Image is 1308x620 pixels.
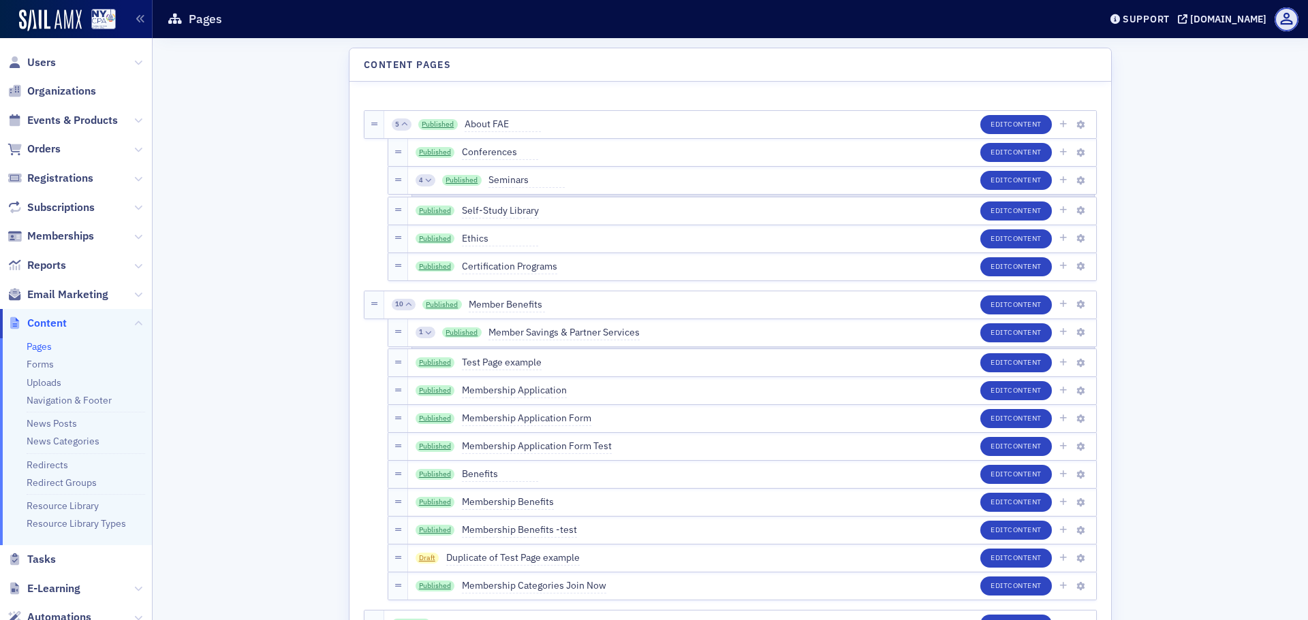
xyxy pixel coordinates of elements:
a: Published [416,497,455,508]
button: EditContent [980,115,1052,134]
span: Member Savings & Partner Services [488,325,640,340]
a: Resource Library Types [27,517,126,529]
span: Seminars [488,173,565,188]
a: Published [416,147,455,158]
button: [DOMAIN_NAME] [1178,14,1271,24]
a: Orders [7,142,61,157]
a: Events & Products [7,113,118,128]
span: Self-Study Library [462,203,539,218]
span: Member Benefits [469,297,545,312]
span: Content [1008,413,1042,423]
a: Published [416,261,455,272]
button: EditContent [980,171,1052,190]
a: Forms [27,358,54,370]
span: Orders [27,142,61,157]
button: EditContent [980,295,1052,314]
span: Content [1008,261,1042,271]
a: Published [416,469,455,480]
span: Email Marketing [27,287,108,302]
a: Published [442,327,482,338]
button: EditContent [980,143,1052,162]
div: [DOMAIN_NAME] [1190,13,1266,25]
a: News Categories [27,435,99,447]
span: Profile [1275,7,1298,31]
span: Membership Application Form [462,411,591,426]
a: Published [416,413,455,424]
a: Tasks [7,552,56,567]
span: Content [1008,469,1042,478]
span: Content [1008,385,1042,395]
a: Redirects [27,459,68,471]
button: EditContent [980,201,1052,221]
span: Certification Programs [462,259,557,274]
button: EditContent [980,409,1052,428]
a: Published [416,525,455,536]
a: Navigation & Footer [27,394,112,406]
span: About FAE [465,117,541,132]
span: Content [1008,206,1042,215]
button: EditContent [980,381,1052,400]
button: EditContent [980,549,1052,568]
span: Memberships [27,229,94,244]
span: Draft [416,553,439,564]
a: Published [416,385,455,396]
span: Benefits [462,467,538,482]
button: EditContent [980,229,1052,248]
img: SailAMX [19,10,82,31]
span: Events & Products [27,113,118,128]
span: Subscriptions [27,200,95,215]
a: Published [442,175,482,186]
span: Content [1008,357,1042,367]
span: Content [1008,299,1042,309]
button: EditContent [980,437,1052,456]
span: Duplicate of Test Page example [446,551,580,566]
a: Content [7,316,67,331]
a: Published [422,299,462,310]
button: EditContent [980,465,1052,484]
span: Registrations [27,171,93,186]
button: EditContent [980,353,1052,372]
a: Registrations [7,171,93,186]
button: EditContent [980,493,1052,512]
span: Membership Categories Join Now [462,578,606,593]
span: Content [1008,581,1042,590]
h4: Content Pages [364,58,451,72]
span: Test Page example [462,355,542,370]
span: Membership Benefits [462,495,554,510]
button: EditContent [980,576,1052,595]
a: Email Marketing [7,287,108,302]
h1: Pages [189,11,222,27]
a: Uploads [27,376,61,389]
div: Support [1123,13,1170,25]
span: E-Learning [27,581,80,596]
button: EditContent [980,257,1052,276]
a: E-Learning [7,581,80,596]
button: EditContent [980,323,1052,342]
a: Published [416,357,455,368]
span: 1 [419,327,423,337]
span: Membership Benefits -test [462,523,577,538]
span: Content [27,316,67,331]
span: Organizations [27,84,96,99]
span: Ethics [462,231,538,246]
span: Content [1008,497,1042,506]
span: 5 [395,120,399,129]
span: Content [1008,327,1042,337]
span: Tasks [27,552,56,567]
span: Content [1008,441,1042,451]
a: Subscriptions [7,200,95,215]
a: Memberships [7,229,94,244]
span: Content [1008,119,1042,129]
span: 4 [419,176,423,185]
a: Published [416,233,455,244]
button: EditContent [980,521,1052,540]
span: 10 [395,299,403,309]
a: Redirect Groups [27,476,97,489]
a: Organizations [7,84,96,99]
a: Published [416,441,455,452]
span: Reports [27,258,66,273]
a: Users [7,55,56,70]
a: Published [416,206,455,216]
span: Content [1008,147,1042,157]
